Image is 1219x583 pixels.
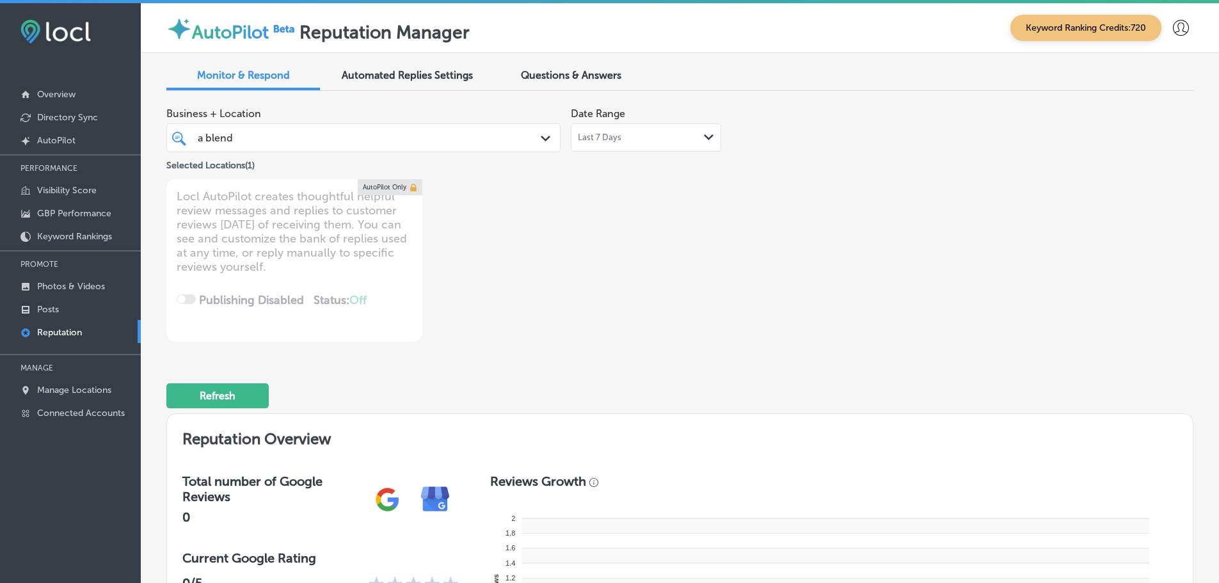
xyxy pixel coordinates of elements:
[490,474,586,489] h3: Reviews Growth
[37,327,82,338] p: Reputation
[37,304,59,315] p: Posts
[37,385,111,395] p: Manage Locations
[363,475,411,523] img: gPZS+5FD6qPJAAAAABJRU5ErkJggg==
[37,281,105,292] p: Photos & Videos
[166,383,269,408] button: Refresh
[37,231,112,242] p: Keyword Rankings
[192,22,269,43] label: AutoPilot
[182,509,363,525] h2: 0
[511,515,515,522] tspan: 2
[197,69,290,81] span: Monitor & Respond
[521,69,621,81] span: Questions & Answers
[269,22,299,35] img: Beta
[167,414,1193,458] h2: Reputation Overview
[37,112,98,123] p: Directory Sync
[1010,15,1161,41] span: Keyword Ranking Credits: 720
[166,108,561,120] span: Business + Location
[20,20,91,44] img: fda3e92497d09a02dc62c9cd864e3231.png
[166,155,255,171] p: Selected Locations ( 1 )
[37,208,111,219] p: GBP Performance
[299,22,470,43] label: Reputation Manager
[166,16,192,42] img: autopilot-icon
[182,550,459,566] h3: Current Google Rating
[37,135,76,146] p: AutoPilot
[37,89,76,100] p: Overview
[411,475,459,523] img: e7ababfa220611ac49bdb491a11684a6.png
[571,108,625,120] label: Date Range
[182,474,363,504] h3: Total number of Google Reviews
[37,408,125,419] p: Connected Accounts
[578,132,621,143] span: Last 7 Days
[506,559,515,567] tspan: 1.4
[506,544,515,552] tspan: 1.6
[506,574,515,582] tspan: 1.2
[37,185,97,196] p: Visibility Score
[506,529,515,537] tspan: 1.8
[342,69,473,81] span: Automated Replies Settings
